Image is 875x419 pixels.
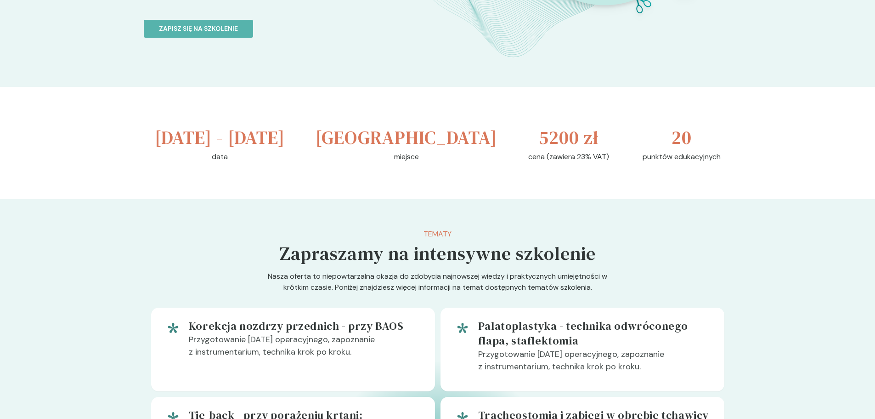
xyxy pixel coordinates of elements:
p: cena (zawiera 23% VAT) [528,151,609,162]
p: Przygotowanie [DATE] operacyjnego, zapoznanie z instrumentarium, technika krok po kroku. [189,333,420,366]
a: Zapisz się na szkolenie [144,9,430,38]
h5: Palatoplastyka - technika odwróconego flapa, staflektomia [478,319,710,348]
h5: Korekcja nozdrzy przednich - przy BAOS [189,319,420,333]
p: Nasza oferta to niepowtarzalna okazja do zdobycia najnowszej wiedzy i praktycznych umiejętności w... [261,271,614,308]
h3: [DATE] - [DATE] [155,124,285,151]
p: miejsce [394,151,419,162]
p: data [212,151,228,162]
p: Zapisz się na szkolenie [159,24,238,34]
p: Przygotowanie [DATE] operacyjnego, zapoznanie z instrumentarium, technika krok po kroku. [478,348,710,380]
p: punktów edukacyjnych [643,151,721,162]
button: Zapisz się na szkolenie [144,20,253,38]
p: Tematy [280,229,596,240]
h3: [GEOGRAPHIC_DATA] [316,124,497,151]
h5: Zapraszamy na intensywne szkolenie [280,240,596,267]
